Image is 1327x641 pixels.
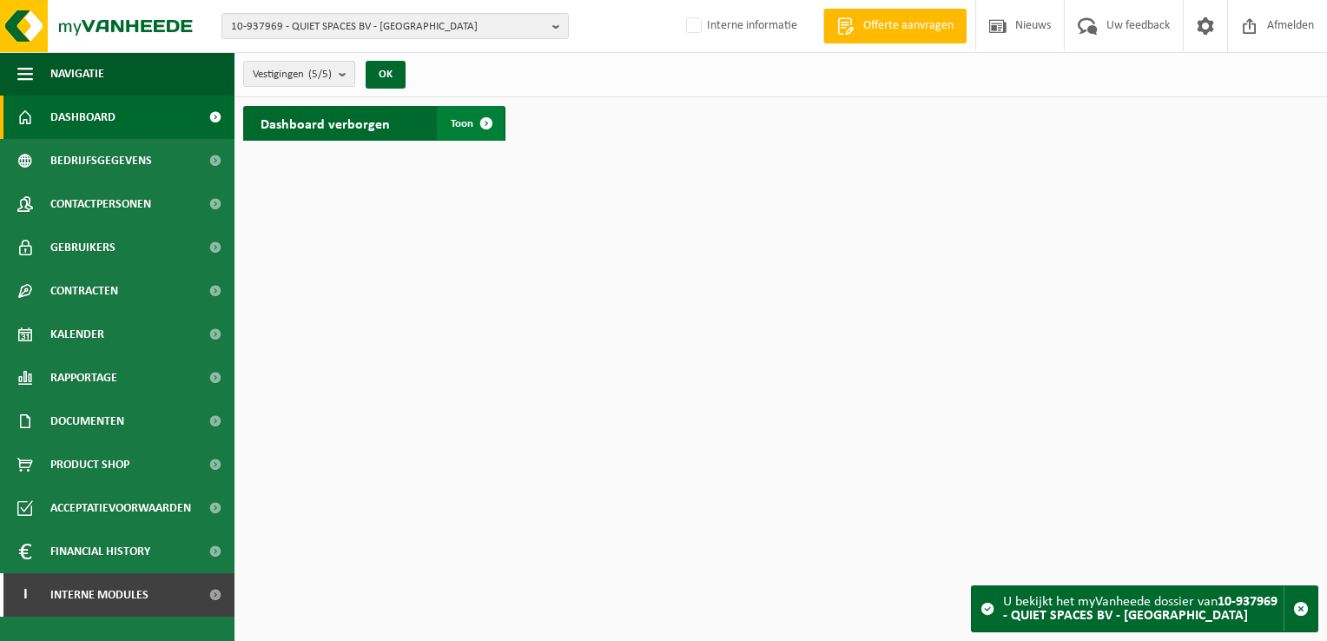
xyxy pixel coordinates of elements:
div: U bekijkt het myVanheede dossier van [1003,586,1284,631]
button: 10-937969 - QUIET SPACES BV - [GEOGRAPHIC_DATA] [221,13,569,39]
span: I [17,573,33,617]
span: Financial History [50,530,150,573]
a: Offerte aanvragen [823,9,967,43]
span: Toon [451,118,473,129]
span: Contactpersonen [50,182,151,226]
span: Vestigingen [253,62,332,88]
span: Dashboard [50,96,116,139]
span: Gebruikers [50,226,116,269]
span: 10-937969 - QUIET SPACES BV - [GEOGRAPHIC_DATA] [231,14,545,40]
span: Navigatie [50,52,104,96]
span: Kalender [50,313,104,356]
span: Acceptatievoorwaarden [50,486,191,530]
a: Toon [437,106,504,141]
count: (5/5) [308,69,332,80]
span: Contracten [50,269,118,313]
strong: 10-937969 - QUIET SPACES BV - [GEOGRAPHIC_DATA] [1003,595,1277,623]
span: Offerte aanvragen [859,17,958,35]
span: Product Shop [50,443,129,486]
span: Bedrijfsgegevens [50,139,152,182]
button: Vestigingen(5/5) [243,61,355,87]
span: Interne modules [50,573,149,617]
span: Rapportage [50,356,117,400]
h2: Dashboard verborgen [243,106,407,140]
span: Documenten [50,400,124,443]
button: OK [366,61,406,89]
label: Interne informatie [683,13,797,39]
